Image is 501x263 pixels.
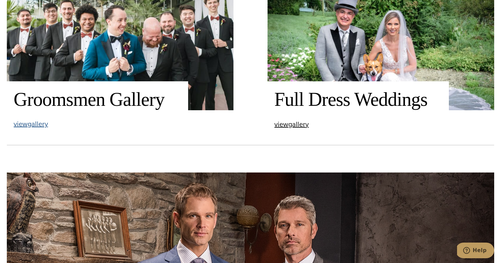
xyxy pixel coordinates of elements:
[274,121,309,128] a: viewgallery
[14,88,181,111] h2: Groomsmen Gallery
[457,243,494,260] iframe: Opens a widget where you can chat to one of our agents
[274,119,309,129] span: view gallery
[14,119,48,129] span: view gallery
[14,120,48,128] a: viewgallery
[274,88,442,111] h2: Full Dress Weddings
